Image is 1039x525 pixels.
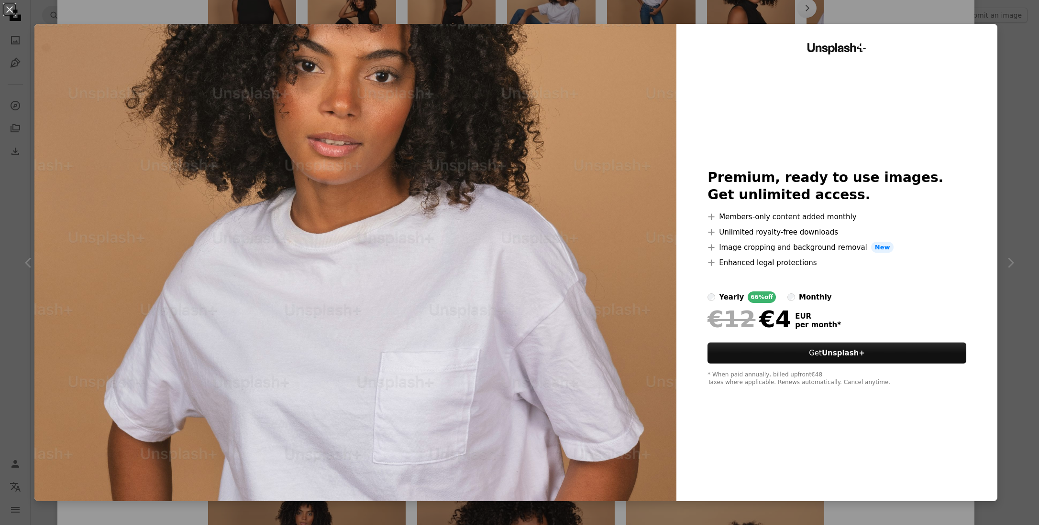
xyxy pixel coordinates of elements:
[707,257,966,268] li: Enhanced legal protections
[707,211,966,223] li: Members-only content added monthly
[707,293,715,301] input: yearly66%off
[707,169,966,204] h2: Premium, ready to use images. Get unlimited access.
[795,312,841,321] span: EUR
[748,291,776,303] div: 66% off
[707,343,966,364] button: GetUnsplash+
[795,321,841,329] span: per month *
[707,371,966,386] div: * When paid annually, billed upfront €48 Taxes where applicable. Renews automatically. Cancel any...
[871,242,894,253] span: New
[799,291,832,303] div: monthly
[707,307,791,332] div: €4
[719,291,744,303] div: yearly
[707,226,966,238] li: Unlimited royalty-free downloads
[822,349,865,357] strong: Unsplash+
[787,293,795,301] input: monthly
[707,307,755,332] span: €12
[707,242,966,253] li: Image cropping and background removal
